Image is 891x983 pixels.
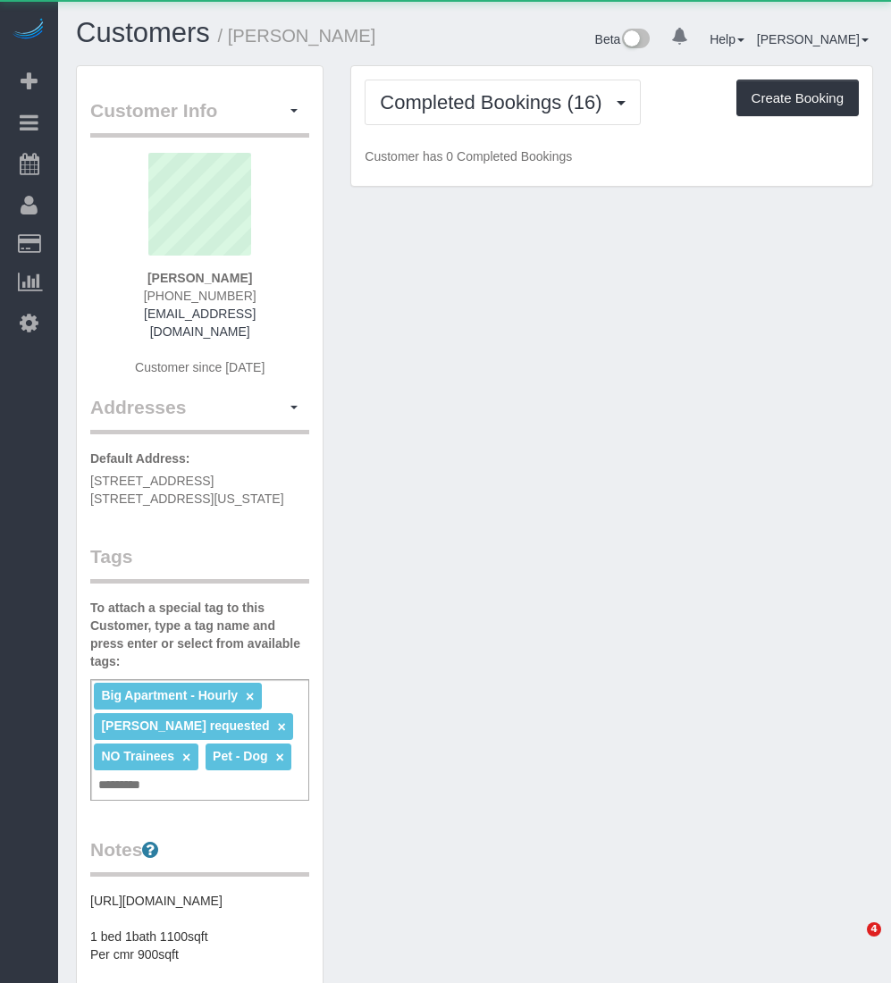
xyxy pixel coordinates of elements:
span: Big Apartment - Hourly [101,688,238,702]
a: × [278,719,286,735]
a: [PERSON_NAME] [757,32,869,46]
a: × [182,750,190,765]
label: Default Address: [90,449,190,467]
p: Customer has 0 Completed Bookings [365,147,859,165]
button: Completed Bookings (16) [365,80,640,125]
a: [EMAIL_ADDRESS][DOMAIN_NAME] [144,307,256,339]
small: / [PERSON_NAME] [218,26,376,46]
img: Automaid Logo [11,18,46,43]
span: Customer since [DATE] [135,360,265,374]
a: × [246,689,254,704]
button: Create Booking [736,80,859,117]
legend: Customer Info [90,97,309,138]
span: 4 [867,922,881,937]
a: × [275,750,283,765]
a: Customers [76,17,210,48]
span: NO Trainees [101,749,174,763]
label: To attach a special tag to this Customer, type a tag name and press enter or select from availabl... [90,599,309,670]
span: [PHONE_NUMBER] [144,289,256,303]
span: [STREET_ADDRESS] [STREET_ADDRESS][US_STATE] [90,474,284,506]
legend: Tags [90,543,309,584]
pre: [URL][DOMAIN_NAME] 1 bed 1bath 1100sqft Per cmr 900sqft [90,892,309,963]
a: Help [710,32,744,46]
span: Pet - Dog [213,749,267,763]
a: Beta [595,32,651,46]
img: New interface [620,29,650,52]
legend: Notes [90,836,309,877]
iframe: Intercom live chat [830,922,873,965]
strong: [PERSON_NAME] [147,271,252,285]
span: Completed Bookings (16) [380,91,610,113]
span: [PERSON_NAME] requested [101,718,269,733]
